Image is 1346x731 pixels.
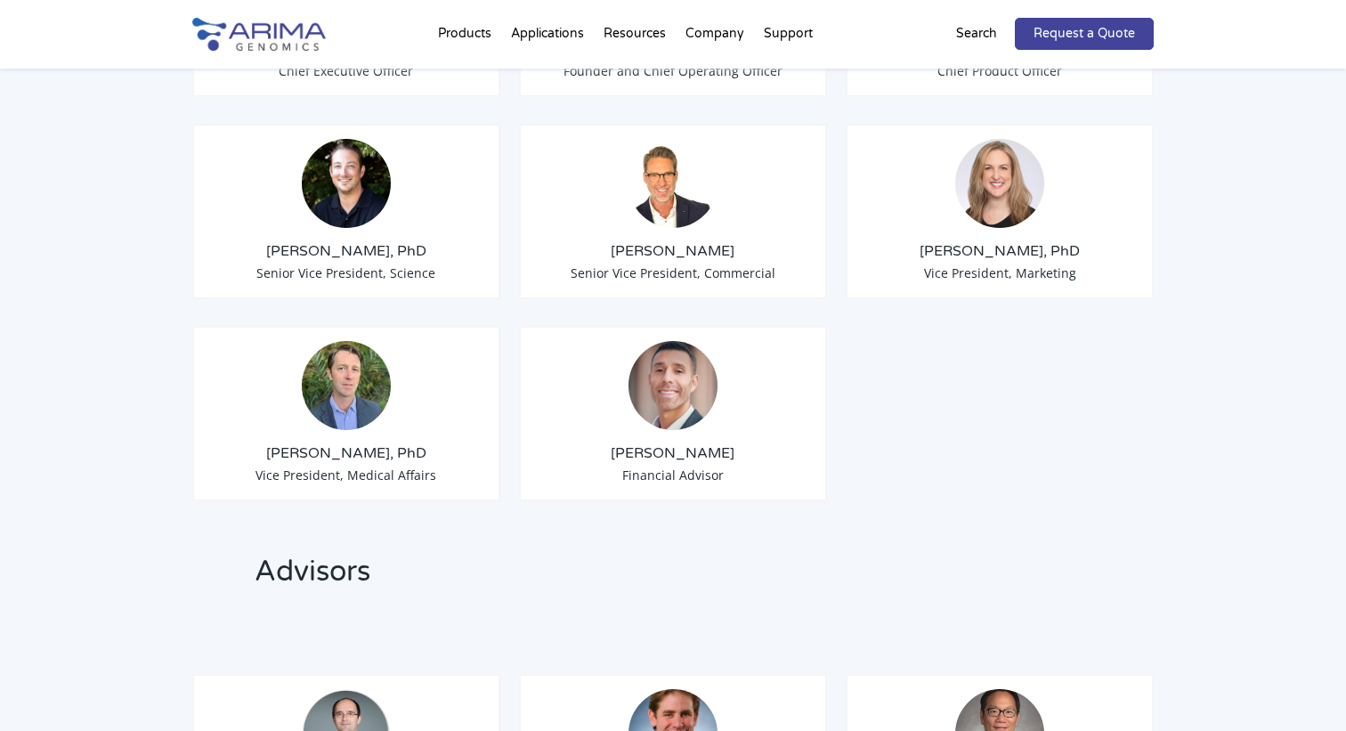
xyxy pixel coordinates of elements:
[256,264,435,281] span: Senior Vice President, Science
[622,467,724,483] span: Financial Advisor
[628,341,718,430] img: A.-Seltser-Headshot.jpeg
[861,241,1139,261] h3: [PERSON_NAME], PhD
[571,264,775,281] span: Senior Vice President, Commercial
[956,22,997,45] p: Search
[924,264,1076,281] span: Vice President, Marketing
[937,62,1062,79] span: Chief Product Officer
[1015,18,1154,50] a: Request a Quote
[302,139,391,228] img: Anthony-Schmitt_Arima-Genomics.png
[564,62,782,79] span: Founder and Chief Operating Officer
[534,443,812,463] h3: [PERSON_NAME]
[279,62,413,79] span: Chief Executive Officer
[207,241,485,261] h3: [PERSON_NAME], PhD
[534,241,812,261] h3: [PERSON_NAME]
[955,139,1044,228] img: 19364919-cf75-45a2-a608-1b8b29f8b955.jpg
[628,139,718,228] img: David-Duvall-Headshot.jpg
[302,341,391,430] img: 1632501909860.jpeg
[255,467,436,483] span: Vice President, Medical Affairs
[255,552,646,605] h2: Advisors
[192,18,326,51] img: Arima-Genomics-logo
[207,443,485,463] h3: [PERSON_NAME], PhD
